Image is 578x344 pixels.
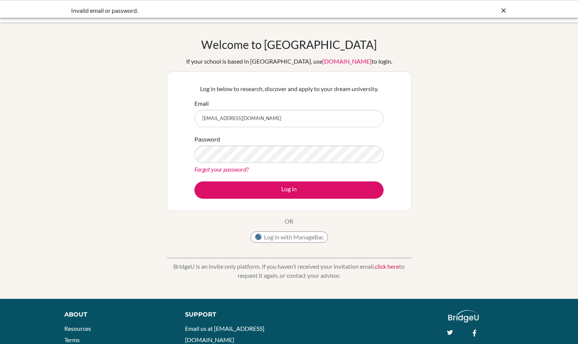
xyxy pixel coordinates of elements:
[285,217,293,226] p: OR
[194,99,209,108] label: Email
[194,181,384,199] button: Log in
[64,336,80,343] a: Terms
[71,6,394,15] div: Invalid email or password.
[64,325,91,332] a: Resources
[185,325,264,343] a: Email us at [EMAIL_ADDRESS][DOMAIN_NAME]
[194,166,249,173] a: Forgot your password?
[375,263,399,270] a: click here
[167,262,411,280] p: BridgeU is an invite only platform. If you haven’t received your invitation email, to request it ...
[194,84,384,93] p: Log in below to research, discover and apply to your dream university.
[250,231,328,243] button: Log in with ManageBac
[186,57,392,66] div: If your school is based in [GEOGRAPHIC_DATA], use to login.
[201,38,377,51] h1: Welcome to [GEOGRAPHIC_DATA]
[194,135,220,144] label: Password
[448,310,479,323] img: logo_white@2x-f4f0deed5e89b7ecb1c2cc34c3e3d731f90f0f143d5ea2071677605dd97b5244.png
[64,310,168,319] div: About
[185,310,281,319] div: Support
[322,58,372,65] a: [DOMAIN_NAME]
